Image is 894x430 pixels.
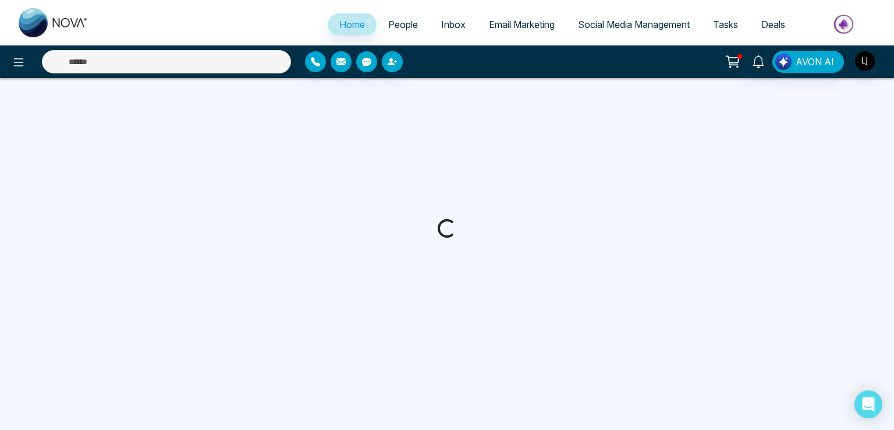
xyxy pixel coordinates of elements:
[761,19,785,30] span: Deals
[377,13,430,36] a: People
[772,51,844,73] button: AVON AI
[796,55,834,69] span: AVON AI
[701,13,750,36] a: Tasks
[328,13,377,36] a: Home
[566,13,701,36] a: Social Media Management
[339,19,365,30] span: Home
[19,8,88,37] img: Nova CRM Logo
[430,13,477,36] a: Inbox
[441,19,466,30] span: Inbox
[854,390,882,418] div: Open Intercom Messenger
[750,13,797,36] a: Deals
[388,19,418,30] span: People
[713,19,738,30] span: Tasks
[803,11,887,37] img: Market-place.gif
[489,19,555,30] span: Email Marketing
[477,13,566,36] a: Email Marketing
[578,19,690,30] span: Social Media Management
[855,51,875,71] img: User Avatar
[775,54,792,70] img: Lead Flow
